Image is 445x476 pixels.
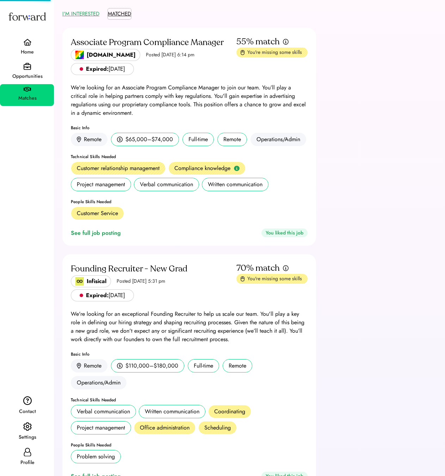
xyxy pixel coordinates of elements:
[77,180,125,189] div: Project management
[71,310,308,344] div: We're looking for an exceptional Founding Recruiter to help us scale our team. You'll play a key ...
[77,363,81,369] img: location.svg
[84,135,101,144] div: Remote
[71,263,235,275] div: Founding Recruiter - New Grad
[241,50,245,55] img: missing-skills.svg
[223,359,252,372] div: Remote
[86,65,125,73] div: [DATE]
[71,83,308,117] div: We're looking for an Associate Program Compliance Manager to join our team. You’ll play a critica...
[23,422,32,431] img: settings.svg
[108,8,131,19] button: MATCHED
[71,443,308,447] div: People Skills Needed
[86,291,125,300] div: [DATE]
[77,424,125,432] div: Project management
[261,228,308,237] div: You liked this job
[208,180,262,189] div: Written communication
[140,424,190,432] div: Office administration
[75,277,84,286] img: infisical_logo.jpeg
[236,36,280,48] div: 55% match
[214,407,245,416] div: Coordinating
[146,51,194,58] div: Posted [DATE] 6:14 pm
[145,407,199,416] div: Written communication
[183,133,214,146] div: Full-time
[87,277,106,286] div: Infisical
[140,180,193,189] div: Verbal communication
[247,49,303,56] div: You're missing some skills
[117,136,123,143] img: money.svg
[251,133,306,146] div: Operations/Admin
[117,363,123,369] img: money.svg
[71,398,308,402] div: Technical Skills Needed
[77,452,115,461] div: Problem solving
[75,51,84,59] img: impactdotcom_logo.jpeg
[24,87,31,92] img: handshake.svg
[71,126,308,130] div: Basic Info
[87,51,136,59] div: [DOMAIN_NAME]
[71,352,308,356] div: Basic Info
[77,137,81,143] img: location.svg
[86,291,109,299] strong: Expired:
[204,424,231,432] div: Scheduling
[71,229,124,237] a: See full job posting
[71,37,235,48] div: Associate Program Compliance Manager
[71,200,308,204] div: People Skills Needed
[1,48,54,56] div: Home
[77,209,118,218] div: Customer Service
[23,39,32,46] img: home.svg
[71,376,126,389] div: Operations/Admin
[117,278,165,285] div: Posted [DATE] 5:31 pm
[283,265,289,271] img: info.svg
[174,164,230,173] div: Compliance knowledge
[71,155,308,159] div: Technical Skills Needed
[1,433,54,441] div: Settings
[125,135,173,144] div: $65,000–$74,000
[1,458,54,467] div: Profile
[236,263,280,274] div: 70% match
[217,133,247,146] div: Remote
[234,165,240,171] img: info-green.svg
[77,164,160,173] div: Customer relationship management
[1,72,54,81] div: Opportunities
[7,6,47,27] img: Forward logo
[86,65,109,73] strong: Expired:
[23,396,32,405] img: contact.svg
[1,94,54,102] div: Matches
[84,362,101,370] div: Remote
[125,362,178,370] div: $110,000–$180,000
[188,359,219,372] div: Full-time
[283,38,289,45] img: info.svg
[1,407,54,416] div: Contact
[62,8,99,19] button: I'M INTERESTED
[24,63,31,70] img: briefcase.svg
[247,275,303,282] div: You're missing some skills
[241,276,245,282] img: missing-skills.svg
[77,407,130,416] div: Verbal communication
